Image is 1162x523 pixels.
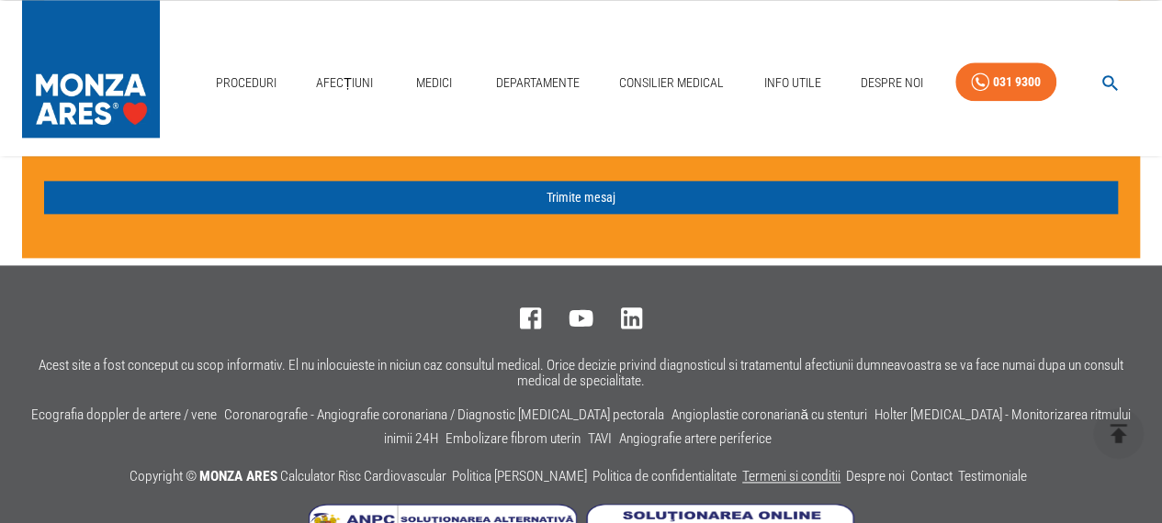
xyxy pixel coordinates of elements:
[446,430,581,447] a: Embolizare fibrom uterin
[955,62,1056,102] a: 031 9300
[384,406,1131,447] a: Holter [MEDICAL_DATA] - Monitorizarea ritmului inimii 24H
[853,64,931,102] a: Despre Noi
[993,71,1041,94] div: 031 9300
[489,64,587,102] a: Departamente
[452,468,587,484] a: Politica [PERSON_NAME]
[22,358,1140,389] p: Acest site a fost conceput cu scop informativ. El nu inlocuieste in niciun caz consultul medical....
[592,468,737,484] a: Politica de confidentialitate
[405,64,464,102] a: Medici
[44,181,1118,215] button: Trimite mesaj
[209,64,284,102] a: Proceduri
[846,468,905,484] a: Despre noi
[309,64,380,102] a: Afecțiuni
[756,64,828,102] a: Info Utile
[910,468,953,484] a: Contact
[612,64,731,102] a: Consilier Medical
[31,406,217,423] a: Ecografia doppler de artere / vene
[1093,408,1144,459] button: delete
[224,406,664,423] a: Coronarografie - Angiografie coronariana / Diagnostic [MEDICAL_DATA] pectorala
[958,468,1027,484] a: Testimoniale
[742,468,840,484] a: Termeni si conditii
[619,430,772,447] a: Angiografie artere periferice
[671,406,867,423] a: Angioplastie coronariană cu stenturi
[588,430,612,447] a: TAVI
[199,468,277,484] span: MONZA ARES
[130,465,1032,489] p: Copyright ©
[280,468,446,484] a: Calculator Risc Cardiovascular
